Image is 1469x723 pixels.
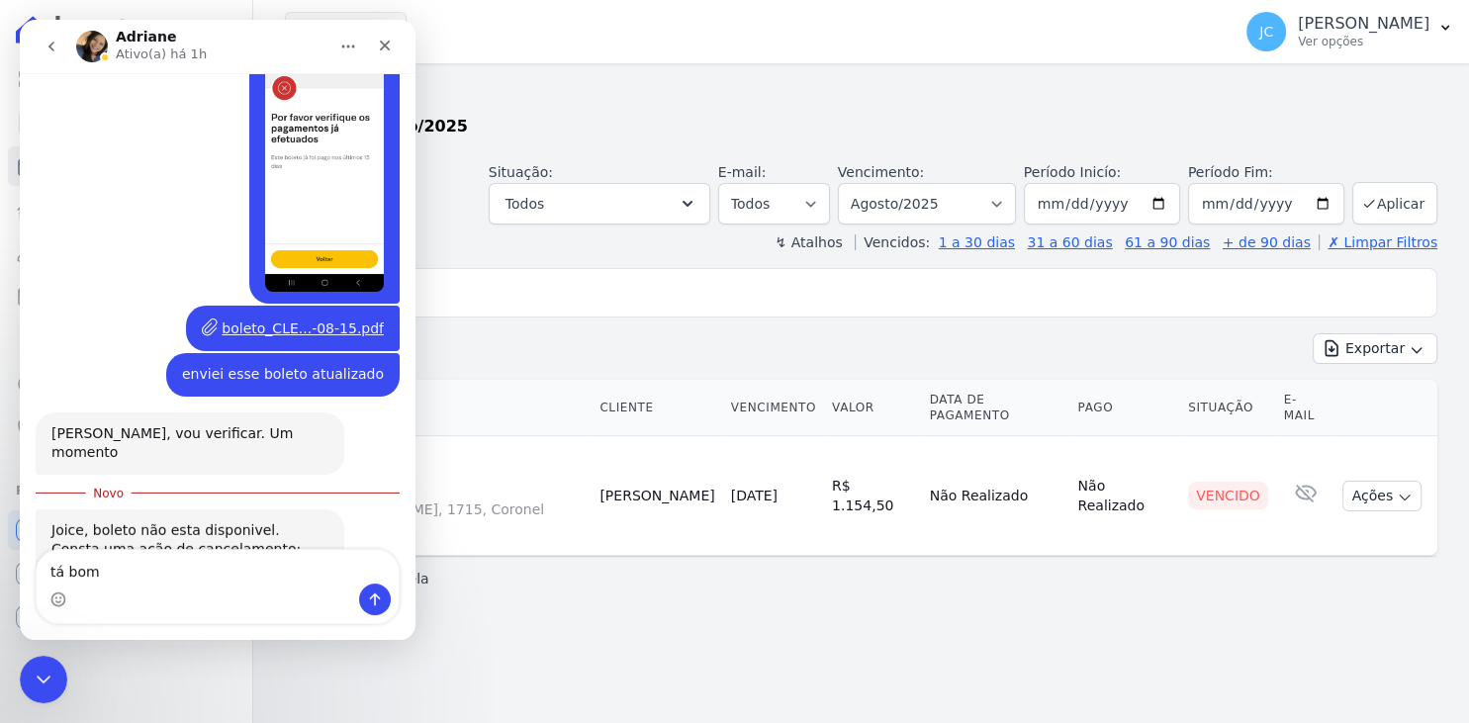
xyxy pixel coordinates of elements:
[32,501,309,540] div: Joice, boleto não esta disponivel. Consta uma ação de cancelamento:
[1188,162,1344,183] label: Período Fim:
[1352,182,1437,225] button: Aplicar
[824,436,922,556] td: R$ 1.154,50
[8,59,244,99] a: Visão Geral
[838,164,924,180] label: Vencimento:
[32,405,309,443] div: [PERSON_NAME], vou verificar. Um momento
[285,380,592,436] th: Contrato
[8,277,244,316] a: Minha Carteira
[775,234,842,250] label: ↯ Atalhos
[8,233,244,273] a: Clientes
[347,8,383,44] div: Fechar
[339,564,371,595] button: Enviar uma mensagem
[1231,4,1469,59] button: JC [PERSON_NAME] Ver opções
[20,656,67,703] iframe: Intercom live chat
[301,499,584,539] span: AV [PERSON_NAME], 1715, Coronel Nassuca
[8,146,244,186] a: Parcelas
[16,490,380,638] div: Adriane diz…
[16,393,380,457] div: Adriane diz…
[1223,234,1311,250] a: + de 90 dias
[1298,14,1429,34] p: [PERSON_NAME]
[182,298,364,319] a: boleto_CLE...-08-15.pdf
[1259,25,1273,39] span: JC
[8,320,244,360] a: Transferências
[8,407,244,447] a: Negativação
[8,554,244,593] a: Conta Hent
[1313,333,1437,364] button: Exportar
[8,103,244,142] a: Contratos
[855,234,930,250] label: Vencidos:
[202,299,364,319] div: boleto_CLE...-08-15.pdf
[20,20,415,640] iframe: Intercom live chat
[592,380,722,436] th: Cliente
[321,273,1428,313] input: Buscar por nome do lote ou do cliente
[16,333,380,393] div: Joice diz…
[1069,380,1180,436] th: Pago
[489,183,710,225] button: Todos
[96,25,187,45] p: Ativo(a) há 1h
[489,164,553,180] label: Situação:
[1188,482,1268,509] div: Vencido
[8,190,244,229] a: Lotes
[1276,380,1335,436] th: E-mail
[162,345,364,365] div: enviei esse boleto atualizado
[723,380,824,436] th: Vencimento
[1125,234,1210,250] a: 61 a 90 dias
[16,479,236,502] div: Plataformas
[1027,234,1112,250] a: 31 a 60 dias
[16,286,380,333] div: Joice diz…
[16,490,324,636] div: Joice, boleto não esta disponivel. Consta uma ação de cancelamento:
[1024,164,1121,180] label: Período Inicío:
[1298,34,1429,49] p: Ver opções
[31,572,46,587] button: Selecionador de Emoji
[592,436,722,556] td: [PERSON_NAME]
[824,380,922,436] th: Valor
[718,164,767,180] label: E-mail:
[8,364,244,404] a: Crédito
[17,530,379,564] textarea: Envie uma mensagem...
[166,286,380,331] div: boleto_CLE...-08-15.pdf
[922,436,1070,556] td: Não Realizado
[301,480,584,539] a: 805 TAAV [PERSON_NAME], 1715, Coronel Nassuca
[922,380,1070,436] th: Data de Pagamento
[1319,234,1437,250] a: ✗ Limpar Filtros
[505,192,544,216] span: Todos
[939,234,1015,250] a: 1 a 30 dias
[146,333,380,377] div: enviei esse boleto atualizado
[8,510,244,550] a: Recebíveis
[731,488,778,503] a: [DATE]
[310,8,347,45] button: Início
[1069,436,1180,556] td: Não Realizado
[285,79,1437,115] h2: Parcelas
[285,12,407,49] button: Flex Inc
[16,393,324,455] div: [PERSON_NAME], vou verificar. Um momento
[16,473,380,474] div: New messages divider
[1342,481,1422,511] button: Ações
[1180,380,1276,436] th: Situação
